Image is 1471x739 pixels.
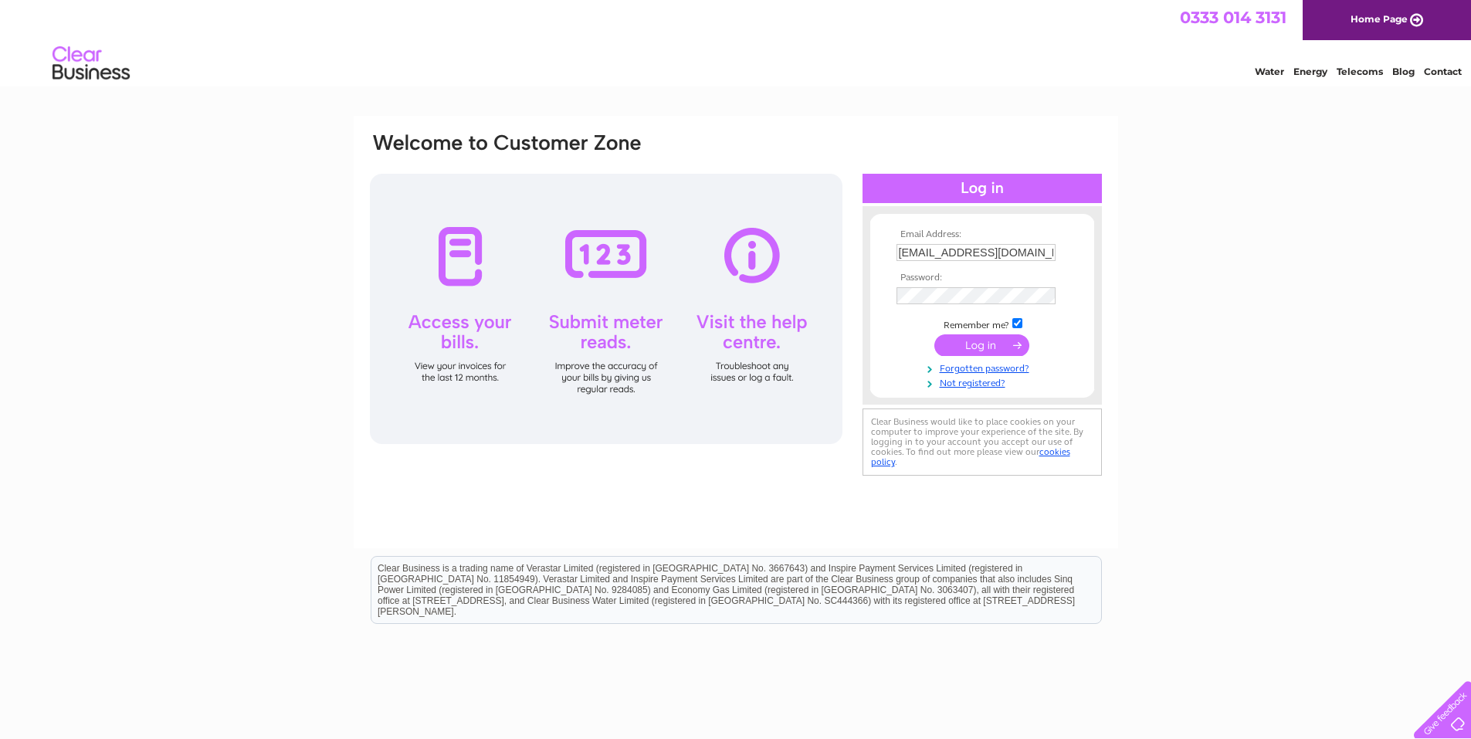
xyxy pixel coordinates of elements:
[896,375,1072,389] a: Not registered?
[1180,8,1286,27] a: 0333 014 3131
[893,316,1072,331] td: Remember me?
[1424,66,1462,77] a: Contact
[1337,66,1383,77] a: Telecoms
[1293,66,1327,77] a: Energy
[52,40,130,87] img: logo.png
[934,334,1029,356] input: Submit
[863,408,1102,476] div: Clear Business would like to place cookies on your computer to improve your experience of the sit...
[893,273,1072,283] th: Password:
[1392,66,1415,77] a: Blog
[896,360,1072,375] a: Forgotten password?
[893,229,1072,240] th: Email Address:
[1255,66,1284,77] a: Water
[371,8,1101,75] div: Clear Business is a trading name of Verastar Limited (registered in [GEOGRAPHIC_DATA] No. 3667643...
[871,446,1070,467] a: cookies policy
